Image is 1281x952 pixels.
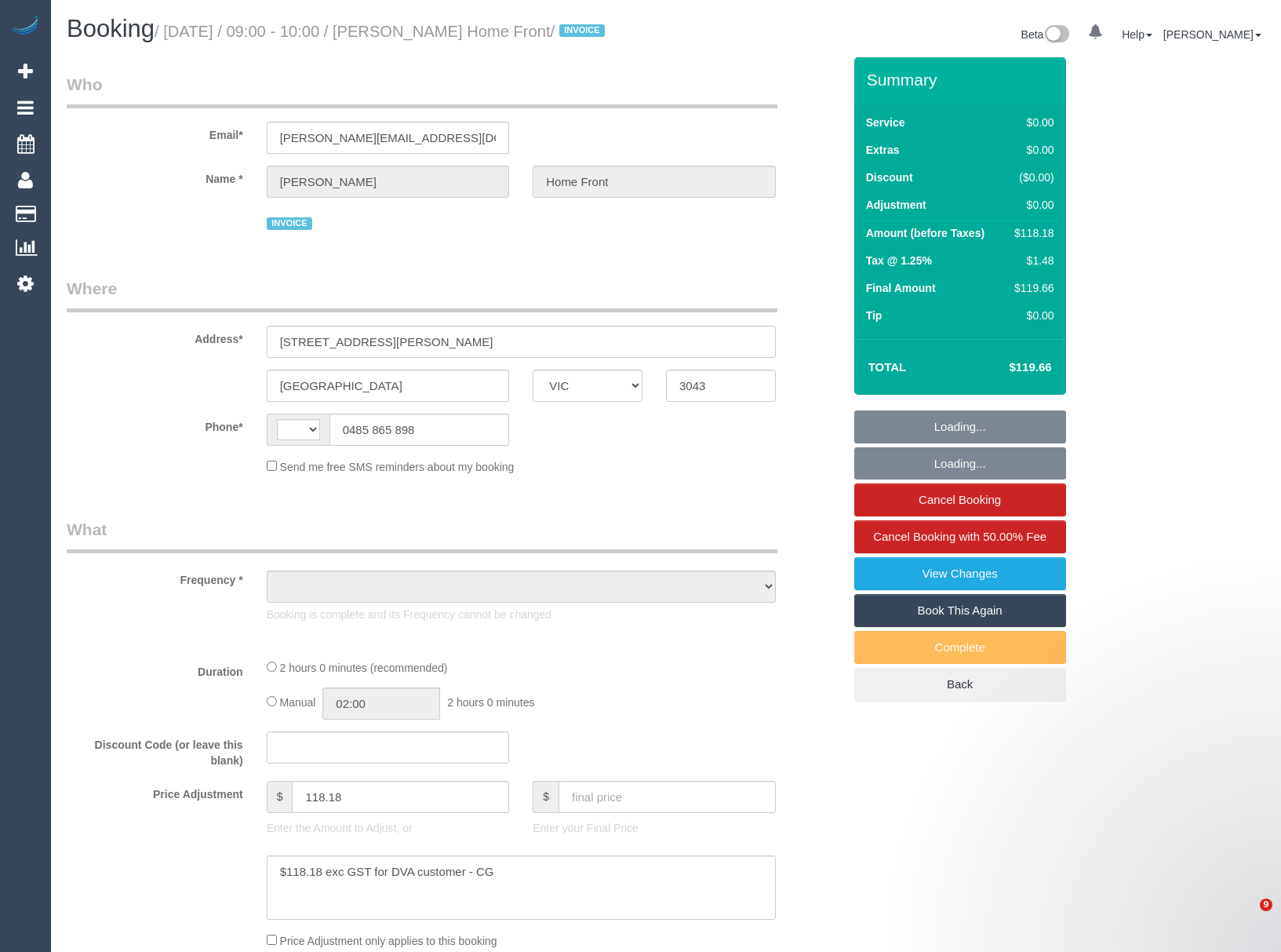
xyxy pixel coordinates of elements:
[447,696,534,709] span: 2 hours 0 minutes
[854,557,1066,590] a: View Changes
[67,15,155,42] span: Booking
[267,370,510,402] input: Suburb*
[1008,142,1054,158] div: $0.00
[854,668,1066,701] a: Back
[267,781,293,813] span: $
[55,781,255,802] label: Price Adjustment
[67,518,777,553] legend: What
[55,166,255,187] label: Name *
[866,280,936,296] label: Final Amount
[280,696,316,709] span: Manual
[267,820,510,836] p: Enter the Amount to Adjust, or
[873,530,1046,543] span: Cancel Booking with 50.00% Fee
[55,658,255,680] label: Duration
[155,23,610,40] small: / [DATE] / 09:00 - 10:00 / [PERSON_NAME] Home Front
[559,24,605,37] span: INVOICE
[1228,899,1265,936] iframe: Intercom live chat
[1021,28,1070,41] a: Beta
[1163,28,1261,41] a: [PERSON_NAME]
[1008,253,1054,268] div: $1.48
[533,781,559,813] span: $
[1043,25,1069,46] img: New interface
[55,122,255,143] label: Email*
[67,277,777,312] legend: Where
[866,308,883,323] label: Tip
[280,461,515,473] span: Send me free SMS reminders about my booking
[866,142,900,158] label: Extras
[267,217,312,230] span: INVOICE
[1008,115,1054,130] div: $0.00
[1008,197,1054,213] div: $0.00
[854,594,1066,627] a: Book This Again
[962,361,1051,374] h4: $119.66
[666,370,776,402] input: Post Code*
[1008,308,1054,323] div: $0.00
[866,115,905,130] label: Service
[854,520,1066,553] a: Cancel Booking with 50.00% Fee
[1008,225,1054,241] div: $118.18
[280,662,448,674] span: 2 hours 0 minutes (recommended)
[854,483,1066,516] a: Cancel Booking
[267,166,510,198] input: First Name*
[55,326,255,347] label: Address*
[533,820,776,836] p: Enter your Final Price
[55,414,255,435] label: Phone*
[9,16,41,38] img: Automaid Logo
[533,166,776,198] input: Last Name*
[868,360,907,374] strong: Total
[267,122,510,154] input: Email*
[55,567,255,588] label: Frequency *
[866,170,913,185] label: Discount
[866,197,926,213] label: Adjustment
[866,225,984,241] label: Amount (before Taxes)
[867,71,1058,89] h3: Summary
[55,731,255,768] label: Discount Code (or leave this blank)
[1008,280,1054,296] div: $119.66
[1260,899,1272,911] span: 9
[280,935,497,947] span: Price Adjustment only applies to this booking
[329,414,510,446] input: Phone*
[550,23,610,40] span: /
[1008,170,1054,185] div: ($0.00)
[1122,28,1152,41] a: Help
[866,253,932,268] label: Tax @ 1.25%
[67,73,777,108] legend: Who
[267,607,776,622] p: Booking is complete and its Frequency cannot be changed
[559,781,776,813] input: final price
